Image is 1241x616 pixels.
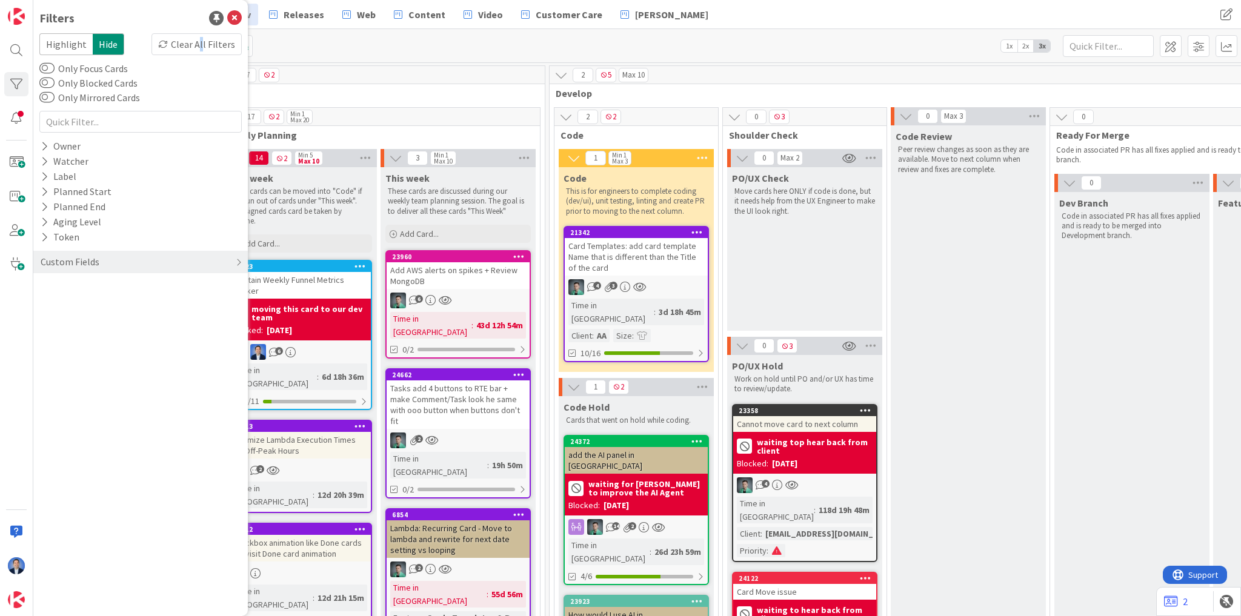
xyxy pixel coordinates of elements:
span: 2 [259,68,279,82]
span: 0 [1073,110,1094,124]
div: Label [39,169,78,184]
div: Time in [GEOGRAPHIC_DATA] [390,312,471,339]
div: Min 1 [612,152,627,158]
span: 2 [256,465,264,473]
img: VP [587,519,603,535]
p: These cards are discussed during our weekly team planning session. The goal is to deliver all the... [388,187,528,216]
span: 1 [585,151,606,165]
div: Tasks add 4 buttons to RTE bar + make Comment/Task look he same with ooo button when buttons don'... [387,380,530,429]
a: [PERSON_NAME] [613,4,716,25]
img: VP [390,432,406,448]
span: 6 [415,295,423,303]
div: Owner [39,139,82,154]
b: waiting top hear back from client [757,438,873,455]
div: Min 1 [290,111,305,117]
span: Dev Branch [1059,197,1108,209]
span: 0 [754,339,774,353]
div: VP [228,462,371,478]
span: : [760,527,762,540]
div: [DATE] [772,457,797,470]
div: Time in [GEOGRAPHIC_DATA] [390,581,487,608]
span: 0 [754,151,774,165]
div: 21342 [565,227,708,238]
span: Weekly Planning [224,129,525,141]
span: 4 [593,282,601,290]
div: 24613 [228,421,371,432]
span: 2 [577,110,598,124]
span: 2 [415,435,423,443]
img: VP [390,561,406,577]
div: Aging Level [39,214,102,230]
div: Clear All Filters [151,33,242,55]
div: 24612Checkbox animation like Done cards + revisit Done card animation [228,524,371,561]
span: Customer Care [536,7,602,22]
span: 1x [1001,40,1017,52]
div: 23960Add AWS alerts on spikes + Review MongoDB [387,251,530,289]
div: add the AI panel in [GEOGRAPHIC_DATA] [565,447,708,474]
span: 14 [248,151,269,165]
div: Max 3 [612,158,628,164]
div: Time in [GEOGRAPHIC_DATA] [231,585,313,611]
div: 24612 [233,525,371,534]
div: 24662 [392,371,530,379]
div: 21342Card Templates: add card template Name that is different than the Title of the card [565,227,708,276]
div: 24662Tasks add 4 buttons to RTE bar + make Comment/Task look he same with ooo button when buttons... [387,369,530,429]
div: 24613 [233,422,371,431]
div: 3d 18h 45m [656,305,704,319]
span: 0 [917,109,938,124]
div: Planned Start [39,184,113,199]
div: VP [387,432,530,448]
label: Only Blocked Cards [39,76,138,90]
span: 2 [601,110,621,124]
button: Only Focus Cards [39,62,55,75]
div: Min 1 [434,152,448,158]
span: PO/UX Check [732,172,789,184]
span: 2 [415,564,423,572]
div: 43d 12h 54m [473,319,526,332]
span: 3 [769,110,790,124]
input: Quick Filter... [1063,35,1154,57]
span: 2 [271,151,292,165]
span: 3 [407,151,428,165]
div: Optimize Lambda Execution Times for Off-Peak Hours [228,432,371,459]
div: [DATE] [267,324,292,337]
span: Add Card... [400,228,439,239]
div: VP [387,561,530,577]
div: 6854 [387,509,530,520]
span: Plan [219,87,530,99]
span: : [650,545,651,558]
span: Releases [284,7,324,22]
div: 6854Lambda: Recurring Card - Move to lambda and rewrite for next date setting vs looping [387,509,530,558]
button: Only Mirrored Cards [39,91,55,104]
div: 24613Optimize Lambda Execution Times for Off-Peak Hours [228,421,371,459]
span: 4/6 [581,570,592,583]
span: 0/2 [402,343,414,356]
div: Max 10 [434,158,453,164]
span: Code Hold [564,401,610,413]
div: [EMAIL_ADDRESS][DOMAIN_NAME] [762,527,901,540]
div: Filters [39,9,75,27]
button: Only Blocked Cards [39,77,55,89]
span: : [313,591,314,604]
div: 24523 [233,262,371,271]
div: Custom Fields [39,254,101,270]
div: Watcher [39,154,90,169]
span: 0 [746,110,767,124]
div: 24122Card Move issue [733,573,876,600]
span: 2 [608,380,629,394]
span: Video [478,7,503,22]
span: Code [561,129,703,141]
a: Web [335,4,383,25]
span: 2 [573,68,593,82]
a: Content [387,4,453,25]
span: 0 [1081,176,1102,190]
span: This week [385,172,430,184]
img: Visit kanbanzone.com [8,8,25,25]
div: Token [39,230,81,245]
div: DP [228,344,371,360]
div: VP [733,477,876,493]
b: moving this card to our dev team [251,305,367,322]
span: 2 [628,522,636,530]
span: Code Review [896,130,952,142]
div: 24372add the AI panel in [GEOGRAPHIC_DATA] [565,436,708,474]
